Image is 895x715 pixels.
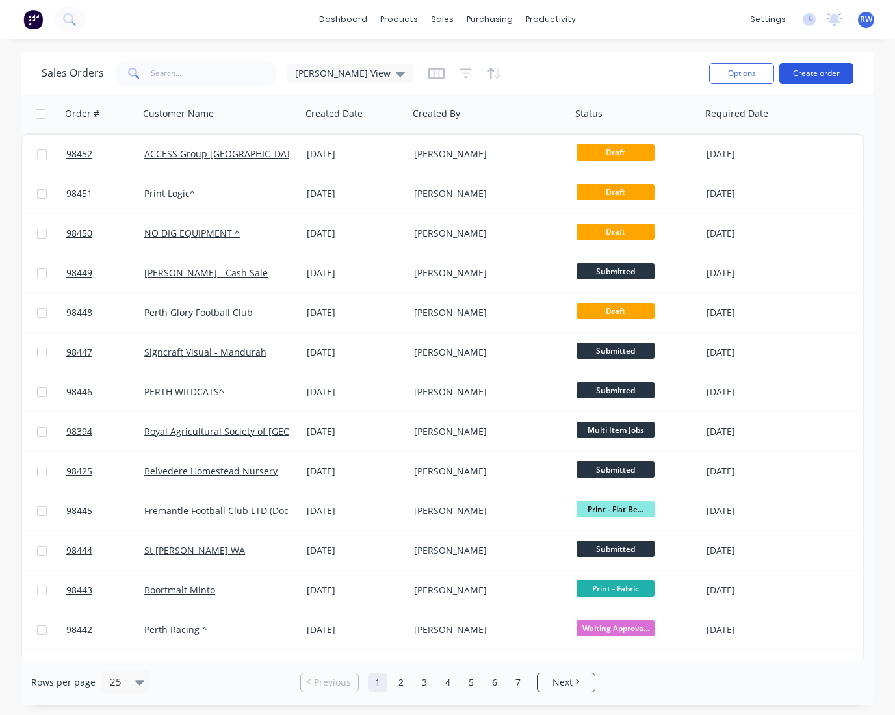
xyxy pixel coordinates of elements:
[414,425,558,438] div: [PERSON_NAME]
[66,266,92,279] span: 98449
[42,67,104,79] h1: Sales Orders
[577,541,655,557] span: Submitted
[577,303,655,319] span: Draft
[66,187,92,200] span: 98451
[391,673,411,692] a: Page 2
[577,184,655,200] span: Draft
[307,584,404,597] div: [DATE]
[66,227,92,240] span: 98450
[577,224,655,240] span: Draft
[414,306,558,319] div: [PERSON_NAME]
[144,306,253,318] a: Perth Glory Football Club
[707,504,810,517] div: [DATE]
[66,293,144,332] a: 98448
[66,214,144,253] a: 98450
[66,610,144,649] a: 98442
[307,187,404,200] div: [DATE]
[414,385,558,398] div: [PERSON_NAME]
[307,227,404,240] div: [DATE]
[66,452,144,491] a: 98425
[143,107,214,120] div: Customer Name
[307,306,404,319] div: [DATE]
[368,673,387,692] a: Page 1 is your current page
[301,676,358,689] a: Previous page
[144,584,215,596] a: Boortmalt Minto
[705,107,768,120] div: Required Date
[414,227,558,240] div: [PERSON_NAME]
[414,544,558,557] div: [PERSON_NAME]
[744,10,792,29] div: settings
[414,584,558,597] div: [PERSON_NAME]
[707,266,810,279] div: [DATE]
[707,346,810,359] div: [DATE]
[307,385,404,398] div: [DATE]
[485,673,504,692] a: Page 6
[66,650,144,689] a: 98402
[577,501,655,517] span: Print - Flat Be...
[144,227,240,239] a: NO DIG EQUIPMENT ^
[307,544,404,557] div: [DATE]
[23,10,43,29] img: Factory
[144,504,309,517] a: Fremantle Football Club LTD (Dockers)
[307,148,404,161] div: [DATE]
[577,422,655,438] span: Multi Item Jobs
[860,14,872,25] span: RW
[305,107,363,120] div: Created Date
[552,676,573,689] span: Next
[144,187,195,200] a: Print Logic^
[307,425,404,438] div: [DATE]
[707,385,810,398] div: [DATE]
[707,584,810,597] div: [DATE]
[144,544,245,556] a: St [PERSON_NAME] WA
[707,148,810,161] div: [DATE]
[707,187,810,200] div: [DATE]
[414,187,558,200] div: [PERSON_NAME]
[577,461,655,478] span: Submitted
[314,676,351,689] span: Previous
[424,10,460,29] div: sales
[307,346,404,359] div: [DATE]
[66,571,144,610] a: 98443
[414,623,558,636] div: [PERSON_NAME]
[66,372,144,411] a: 98446
[66,584,92,597] span: 98443
[414,346,558,359] div: [PERSON_NAME]
[151,60,278,86] input: Search...
[508,673,528,692] a: Page 7
[66,333,144,372] a: 98447
[295,66,391,80] span: [PERSON_NAME] View
[66,412,144,451] a: 98394
[66,174,144,213] a: 98451
[779,63,853,84] button: Create order
[577,263,655,279] span: Submitted
[415,673,434,692] a: Page 3
[66,531,144,570] a: 98444
[66,346,92,359] span: 98447
[709,63,774,84] button: Options
[413,107,460,120] div: Created By
[66,544,92,557] span: 98444
[707,306,810,319] div: [DATE]
[414,465,558,478] div: [PERSON_NAME]
[31,676,96,689] span: Rows per page
[461,673,481,692] a: Page 5
[707,544,810,557] div: [DATE]
[66,491,144,530] a: 98445
[66,148,92,161] span: 98452
[307,623,404,636] div: [DATE]
[307,266,404,279] div: [DATE]
[414,148,558,161] div: [PERSON_NAME]
[144,425,358,437] a: Royal Agricultural Society of [GEOGRAPHIC_DATA]
[144,465,278,477] a: Belvedere Homestead Nursery
[66,623,92,636] span: 98442
[295,673,601,692] ul: Pagination
[414,266,558,279] div: [PERSON_NAME]
[144,346,266,358] a: Signcraft Visual - Mandurah
[577,580,655,597] span: Print - Fabric
[414,504,558,517] div: [PERSON_NAME]
[313,10,374,29] a: dashboard
[66,306,92,319] span: 98448
[577,343,655,359] span: Submitted
[575,107,603,120] div: Status
[307,465,404,478] div: [DATE]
